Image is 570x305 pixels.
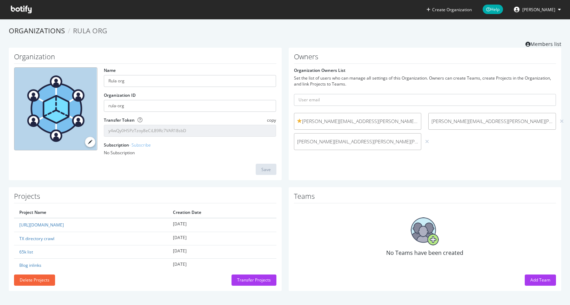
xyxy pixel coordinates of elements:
[168,232,276,245] td: [DATE]
[14,274,55,286] button: Delete Projects
[14,53,276,64] h1: Organization
[104,100,276,112] input: Organization ID
[168,245,276,258] td: [DATE]
[530,277,550,283] div: Add Team
[19,222,64,228] a: [URL][DOMAIN_NAME]
[237,277,271,283] div: Transfer Projects
[297,138,418,145] span: [PERSON_NAME][EMAIL_ADDRESS][PERSON_NAME][PERSON_NAME][DOMAIN_NAME]
[19,262,41,268] a: Blog inlinks
[19,249,33,255] a: 65k list
[104,67,116,73] label: Name
[14,192,276,203] h1: Projects
[19,236,54,242] a: TX directory crawl
[267,117,276,123] span: copy
[73,26,107,35] span: Rula org
[294,94,556,106] input: User email
[104,117,135,123] label: Transfer Token
[297,118,418,125] span: [PERSON_NAME][EMAIL_ADDRESS][PERSON_NAME][PERSON_NAME][DOMAIN_NAME]
[9,26,561,36] ol: breadcrumbs
[104,150,276,156] div: No Subscription
[14,207,168,218] th: Project Name
[294,192,556,203] h1: Teams
[104,142,151,148] label: Subscription
[261,167,271,172] div: Save
[525,39,561,48] a: Members list
[386,249,463,257] span: No Teams have been created
[168,258,276,272] td: [DATE]
[168,218,276,232] td: [DATE]
[483,5,503,14] span: Help
[256,164,276,175] button: Save
[9,26,65,35] a: Organizations
[525,274,556,286] button: Add Team
[14,277,55,283] a: Delete Projects
[129,142,151,148] a: - Subscribe
[104,75,276,87] input: name
[294,75,556,87] div: Set the list of users who can manage all settings of this Organization. Owners can create Teams, ...
[411,217,439,245] img: No Teams have been created
[20,277,49,283] div: Delete Projects
[508,4,566,15] button: [PERSON_NAME]
[168,207,276,218] th: Creation Date
[522,7,555,13] span: Nick Schurk
[232,274,276,286] button: Transfer Projects
[525,277,556,283] a: Add Team
[294,53,556,64] h1: Owners
[104,92,136,98] label: Organization ID
[232,277,276,283] a: Transfer Projects
[426,6,472,13] button: Create Organization
[431,118,553,125] span: [PERSON_NAME][EMAIL_ADDRESS][PERSON_NAME][PERSON_NAME][DOMAIN_NAME]
[294,67,346,73] label: Organization Owners List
